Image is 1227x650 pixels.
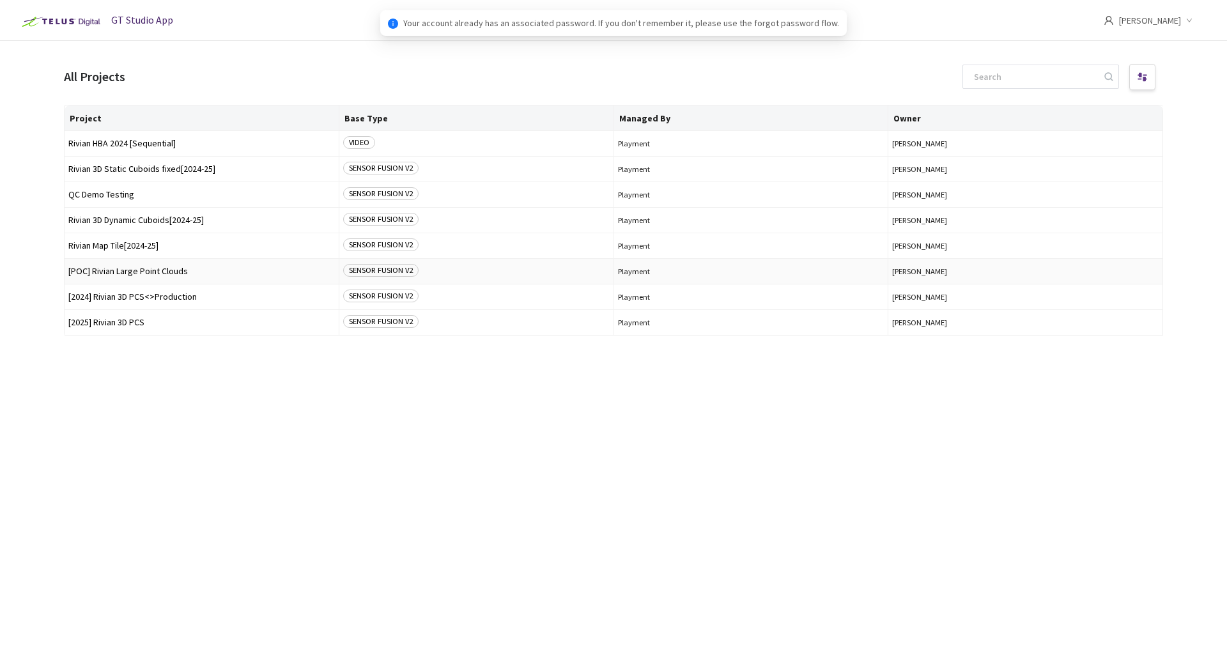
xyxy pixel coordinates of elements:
span: Rivian Map Tile[2024-25] [68,241,335,251]
th: Base Type [339,105,614,131]
span: Playment [618,215,884,225]
span: Rivian 3D Dynamic Cuboids[2024-25] [68,215,335,225]
span: Rivian HBA 2024 [Sequential] [68,139,335,148]
button: [PERSON_NAME] [892,267,1159,276]
img: Telus [15,12,104,32]
span: SENSOR FUSION V2 [343,213,419,226]
th: Project [65,105,339,131]
span: SENSOR FUSION V2 [343,290,419,302]
span: Playment [618,164,884,174]
div: All Projects [64,66,125,86]
button: [PERSON_NAME] [892,139,1159,148]
button: [PERSON_NAME] [892,215,1159,225]
span: Rivian 3D Static Cuboids fixed[2024-25] [68,164,335,174]
button: [PERSON_NAME] [892,190,1159,199]
span: GT Studio App [111,13,173,26]
span: Playment [618,241,884,251]
span: Playment [618,190,884,199]
button: [PERSON_NAME] [892,318,1159,327]
th: Owner [888,105,1163,131]
span: SENSOR FUSION V2 [343,264,419,277]
button: [PERSON_NAME] [892,164,1159,174]
span: user [1104,15,1114,26]
span: SENSOR FUSION V2 [343,162,419,174]
span: [2024] Rivian 3D PCS<>Production [68,292,335,302]
input: Search [966,65,1102,88]
span: Your account already has an associated password. If you don't remember it, please use the forgot ... [403,16,839,30]
span: down [1186,17,1192,24]
span: VIDEO [343,136,375,149]
span: QC Demo Testing [68,190,335,199]
button: [PERSON_NAME] [892,241,1159,251]
span: Playment [618,318,884,327]
span: SENSOR FUSION V2 [343,187,419,200]
span: [POC] Rivian Large Point Clouds [68,267,335,276]
span: [2025] Rivian 3D PCS [68,318,335,327]
span: SENSOR FUSION V2 [343,238,419,251]
span: SENSOR FUSION V2 [343,315,419,328]
span: Playment [618,139,884,148]
button: [PERSON_NAME] [892,292,1159,302]
th: Managed By [614,105,889,131]
span: Playment [618,292,884,302]
span: Playment [618,267,884,276]
span: info-circle [388,19,398,29]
